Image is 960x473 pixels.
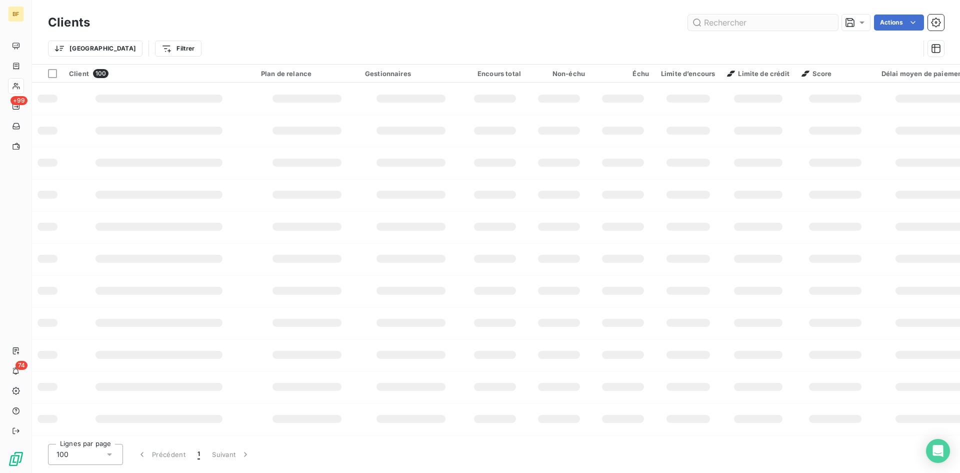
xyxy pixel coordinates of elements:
[10,96,27,105] span: +99
[261,70,353,78] div: Plan de relance
[48,41,142,57] button: [GEOGRAPHIC_DATA]
[469,70,521,78] div: Encours total
[8,451,24,467] img: Logo LeanPay
[191,444,206,465] button: 1
[597,70,649,78] div: Échu
[801,70,832,78] span: Score
[197,449,200,459] span: 1
[206,444,256,465] button: Suivant
[69,70,89,78] span: Client
[93,69,108,78] span: 100
[661,70,715,78] div: Limite d’encours
[688,15,838,31] input: Rechercher
[926,439,950,463] div: Open Intercom Messenger
[15,361,27,370] span: 74
[56,449,68,459] span: 100
[533,70,585,78] div: Non-échu
[155,41,201,57] button: Filtrer
[8,6,24,22] div: BF
[365,70,457,78] div: Gestionnaires
[874,15,924,31] button: Actions
[727,70,789,78] span: Limite de crédit
[48,14,90,32] h3: Clients
[131,444,191,465] button: Précédent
